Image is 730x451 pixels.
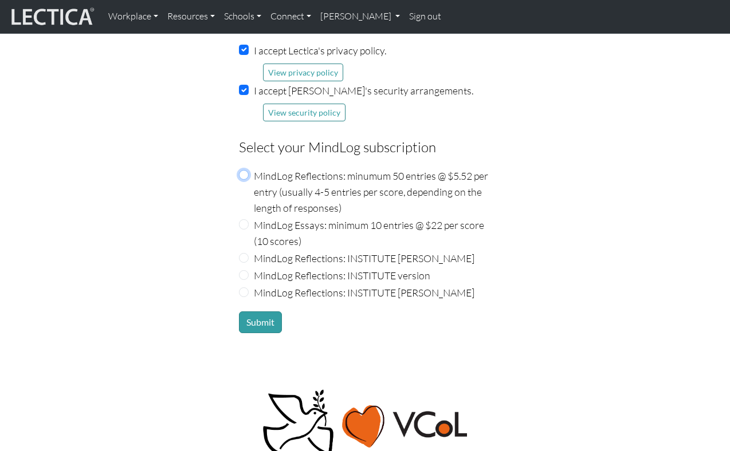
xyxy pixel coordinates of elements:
[316,5,405,29] a: [PERSON_NAME]
[163,5,219,29] a: Resources
[239,136,492,158] legend: Select your MindLog subscription
[405,5,446,29] a: Sign out
[254,250,474,266] label: MindLog Reflections: INSTITUTE [PERSON_NAME]
[254,267,430,283] label: MindLog Reflections: INSTITUTE version
[219,5,266,29] a: Schools
[9,6,95,27] img: lecticalive
[254,42,386,58] label: I accept Lectica's privacy policy.
[254,82,473,98] label: I accept [PERSON_NAME]'s security arrangements.
[254,217,492,249] label: MindLog Essays: minimum 10 entries @ $22 per score (10 scores)
[239,311,282,333] button: Submit
[266,5,316,29] a: Connect
[254,168,492,216] label: MindLog Reflections: minumum 50 entries @ $5.52 per entry (usually 4-5 entries per score, dependi...
[254,284,474,300] label: MindLog Reflections: INSTITUTE [PERSON_NAME]
[104,5,163,29] a: Workplace
[263,64,343,81] button: View privacy policy
[263,104,346,121] button: View security policy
